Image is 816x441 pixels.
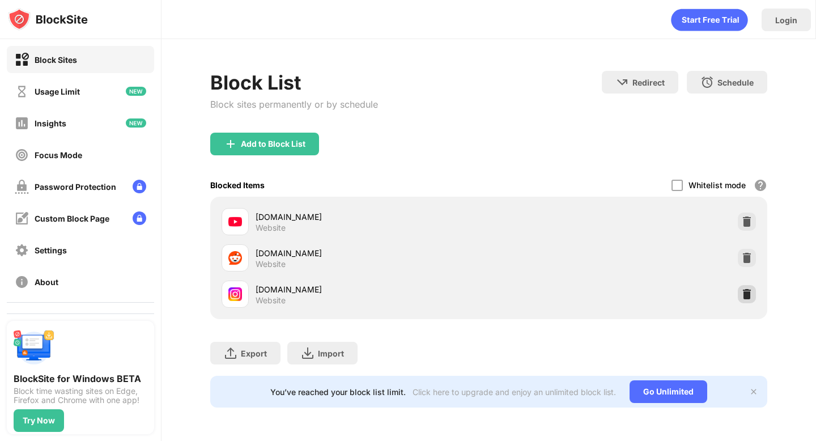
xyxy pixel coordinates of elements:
div: Add to Block List [241,139,305,149]
div: Go Unlimited [630,380,707,403]
div: Custom Block Page [35,214,109,223]
div: Block time wasting sites on Edge, Firefox and Chrome with one app! [14,387,147,405]
div: About [35,277,58,287]
div: Import [318,349,344,358]
div: Insights [35,118,66,128]
img: x-button.svg [749,387,758,396]
img: focus-off.svg [15,148,29,162]
img: favicons [228,251,242,265]
img: settings-off.svg [15,243,29,257]
img: lock-menu.svg [133,180,146,193]
div: Block List [210,71,378,94]
div: Website [256,259,286,269]
img: insights-off.svg [15,116,29,130]
div: Redirect [632,78,665,87]
div: Click here to upgrade and enjoy an unlimited block list. [413,387,616,397]
div: Block Sites [35,55,77,65]
img: push-desktop.svg [14,328,54,368]
div: Website [256,223,286,233]
div: Settings [35,245,67,255]
div: Focus Mode [35,150,82,160]
img: new-icon.svg [126,87,146,96]
div: Whitelist mode [688,180,746,190]
div: You’ve reached your block list limit. [270,387,406,397]
div: [DOMAIN_NAME] [256,247,488,259]
div: Try Now [23,416,55,425]
div: Blocked Items [210,180,265,190]
img: logo-blocksite.svg [8,8,88,31]
img: about-off.svg [15,275,29,289]
div: [DOMAIN_NAME] [256,283,488,295]
div: Usage Limit [35,87,80,96]
img: block-on.svg [15,53,29,67]
img: favicons [228,215,242,228]
div: animation [671,9,748,31]
div: Schedule [717,78,754,87]
div: Export [241,349,267,358]
div: Website [256,295,286,306]
div: BlockSite for Windows BETA [14,373,147,384]
img: customize-block-page-off.svg [15,211,29,226]
div: [DOMAIN_NAME] [256,211,488,223]
img: password-protection-off.svg [15,180,29,194]
div: Block sites permanently or by schedule [210,99,378,110]
img: favicons [228,287,242,301]
div: Login [775,15,797,25]
img: new-icon.svg [126,118,146,128]
img: time-usage-off.svg [15,84,29,99]
img: lock-menu.svg [133,211,146,225]
div: Password Protection [35,182,116,192]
